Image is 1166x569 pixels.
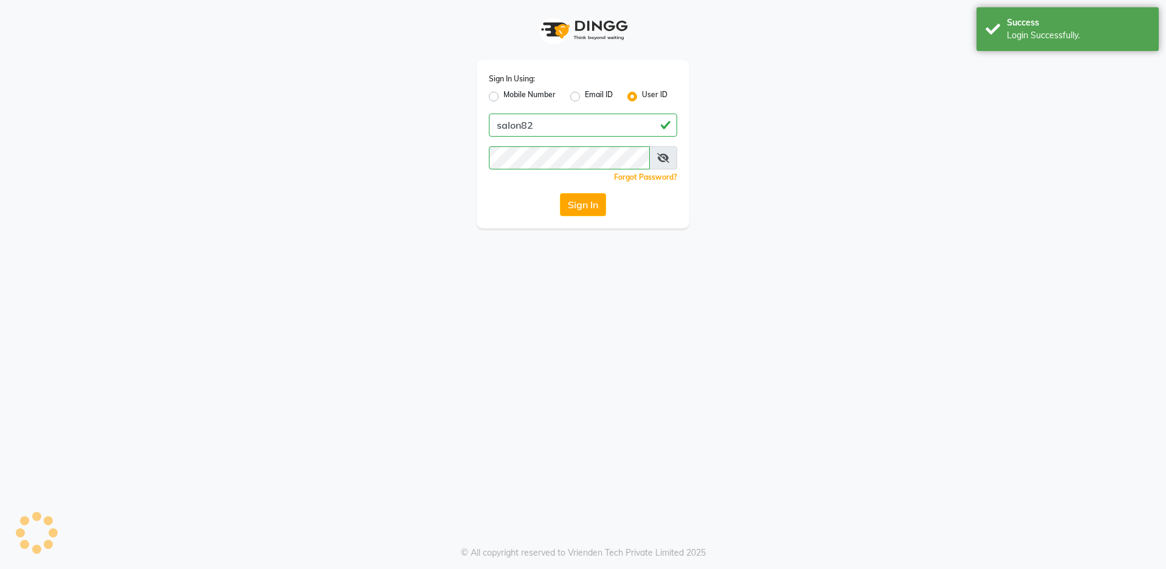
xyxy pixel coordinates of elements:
a: Forgot Password? [614,172,677,182]
img: logo1.svg [534,12,632,48]
label: Mobile Number [503,89,556,104]
div: Login Successfully. [1007,29,1150,42]
div: Success [1007,16,1150,29]
input: Username [489,146,650,169]
label: Sign In Using: [489,73,535,84]
input: Username [489,114,677,137]
button: Sign In [560,193,606,216]
label: Email ID [585,89,613,104]
label: User ID [642,89,667,104]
